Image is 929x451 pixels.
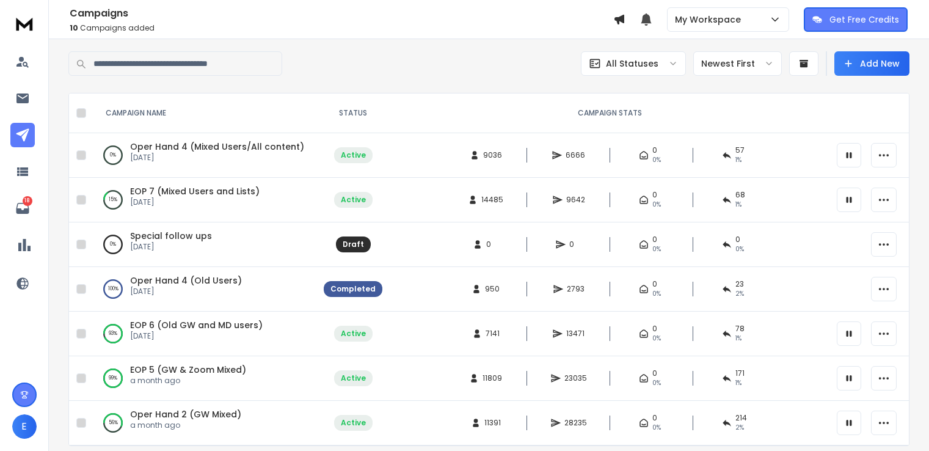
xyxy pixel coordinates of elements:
span: 0 [652,279,657,289]
p: a month ago [130,420,241,430]
span: 0% [652,378,661,388]
span: 0 [652,413,657,423]
div: Active [341,329,366,339]
p: 0 % [110,238,116,251]
span: 0 [652,324,657,334]
img: logo [12,12,37,35]
span: 0% [735,244,744,254]
span: 2 % [735,289,744,299]
p: [DATE] [130,153,304,163]
a: EOP 5 (GW & Zoom Mixed) [130,364,246,376]
a: 18 [10,196,35,221]
span: 23035 [564,373,587,383]
span: 0% [652,423,661,433]
td: 99%EOP 5 (GW & Zoom Mixed)a month ago [91,356,316,401]
span: 11809 [483,373,502,383]
span: 14485 [481,195,503,205]
button: E [12,414,37,439]
td: 100%Oper Hand 4 (Old Users)[DATE] [91,267,316,312]
span: 68 [735,190,745,200]
span: 13471 [566,329,585,339]
a: Oper Hand 4 (Mixed Users/All content) [130,141,304,153]
span: 0% [652,289,661,299]
td: 93%EOP 6 (Old GW and MD users)[DATE] [91,312,316,356]
span: 7141 [486,329,500,339]
span: 9036 [483,150,502,160]
span: 0 [652,369,657,378]
th: STATUS [316,94,390,133]
span: 1 % [735,378,741,388]
span: 23 [735,279,744,289]
span: 0% [652,244,661,254]
span: 1 % [735,334,741,343]
span: 9642 [566,195,585,205]
div: Active [341,373,366,383]
span: 6666 [566,150,585,160]
span: 0% [652,155,661,165]
h1: Campaigns [70,6,613,21]
p: 93 % [109,328,117,340]
p: 18 [23,196,32,206]
button: Get Free Credits [804,7,908,32]
span: 10 [70,23,78,33]
span: 2 % [735,423,744,433]
p: [DATE] [130,242,212,252]
p: Campaigns added [70,23,613,33]
span: 214 [735,413,747,423]
p: [DATE] [130,197,260,207]
a: EOP 7 (Mixed Users and Lists) [130,185,260,197]
button: Newest First [693,51,782,76]
span: 0 [652,145,657,155]
button: Add New [834,51,909,76]
div: Draft [343,240,364,249]
p: 0 % [110,149,116,161]
span: 171 [735,369,745,378]
td: 15%EOP 7 (Mixed Users and Lists)[DATE] [91,178,316,222]
span: 1 % [735,155,741,165]
a: Special follow ups [130,230,212,242]
p: All Statuses [606,57,658,70]
span: 0 [569,240,581,249]
span: 2793 [567,284,585,294]
td: 56%Oper Hand 2 (GW Mixed)a month ago [91,401,316,446]
span: 0 [735,235,740,244]
span: 950 [485,284,500,294]
a: Oper Hand 4 (Old Users) [130,274,242,287]
p: [DATE] [130,287,242,296]
a: Oper Hand 2 (GW Mixed) [130,408,241,420]
div: Active [341,195,366,205]
p: a month ago [130,376,246,386]
td: 0%Oper Hand 4 (Mixed Users/All content)[DATE] [91,133,316,178]
span: 0 [486,240,498,249]
span: 57 [735,145,745,155]
span: 78 [735,324,745,334]
p: My Workspace [675,13,746,26]
span: 0 [652,190,657,200]
p: Get Free Credits [829,13,899,26]
p: 100 % [108,283,118,295]
div: Active [341,150,366,160]
div: Active [341,418,366,428]
span: 1 % [735,200,741,210]
p: 99 % [109,372,117,384]
div: Completed [330,284,376,294]
span: 28235 [564,418,587,428]
span: 0% [652,200,661,210]
span: 11391 [484,418,501,428]
th: CAMPAIGN NAME [91,94,316,133]
a: EOP 6 (Old GW and MD users) [130,319,263,331]
p: 56 % [109,417,118,429]
p: [DATE] [130,331,263,341]
span: 0% [652,334,661,343]
p: 15 % [109,194,117,206]
span: 0 [652,235,657,244]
